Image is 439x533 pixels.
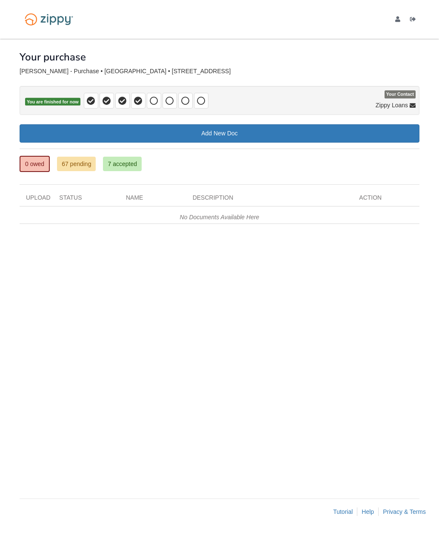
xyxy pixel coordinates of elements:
a: 67 pending [57,157,96,171]
a: Tutorial [333,508,353,515]
a: Add New Doc [20,124,419,143]
div: Upload [20,193,53,206]
a: edit profile [395,16,404,25]
img: Logo [20,9,78,29]
div: Name [120,193,186,206]
div: [PERSON_NAME] - Purchase • [GEOGRAPHIC_DATA] • [STREET_ADDRESS] [20,68,419,75]
a: 7 accepted [103,157,142,171]
div: Action [353,193,419,206]
span: Your Contact [385,91,416,99]
h1: Your purchase [20,52,86,63]
span: Zippy Loans [376,101,408,109]
span: You are finished for now [25,98,80,106]
div: Description [186,193,353,206]
div: Status [53,193,120,206]
a: Log out [410,16,419,25]
a: Privacy & Terms [383,508,426,515]
a: 0 owed [20,156,50,172]
a: Help [362,508,374,515]
em: No Documents Available Here [180,214,259,221]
